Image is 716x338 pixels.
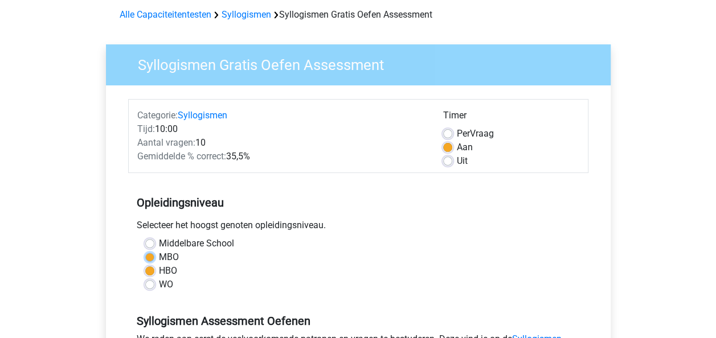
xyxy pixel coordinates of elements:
[159,250,179,264] label: MBO
[115,8,602,22] div: Syllogismen Gratis Oefen Assessment
[137,314,580,328] h5: Syllogismen Assessment Oefenen
[137,110,178,121] span: Categorie:
[457,154,468,168] label: Uit
[457,127,494,141] label: Vraag
[129,122,435,136] div: 10:00
[137,191,580,214] h5: Opleidingsniveau
[124,52,602,74] h3: Syllogismen Gratis Oefen Assessment
[457,128,470,139] span: Per
[129,136,435,150] div: 10
[443,109,579,127] div: Timer
[128,219,588,237] div: Selecteer het hoogst genoten opleidingsniveau.
[178,110,227,121] a: Syllogismen
[457,141,473,154] label: Aan
[120,9,211,20] a: Alle Capaciteitentesten
[137,123,155,134] span: Tijd:
[159,278,173,291] label: WO
[159,237,234,250] label: Middelbare School
[137,151,226,162] span: Gemiddelde % correct:
[159,264,177,278] label: HBO
[222,9,271,20] a: Syllogismen
[137,137,195,148] span: Aantal vragen:
[129,150,435,163] div: 35,5%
